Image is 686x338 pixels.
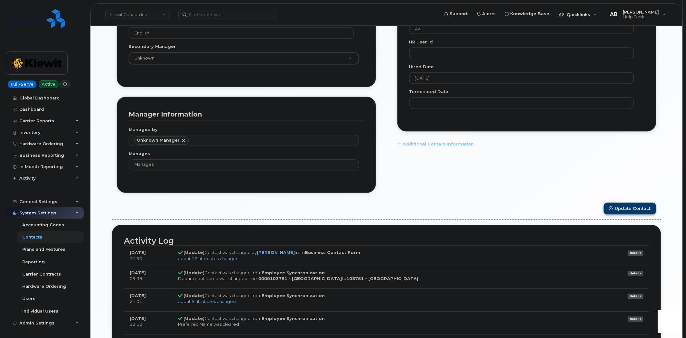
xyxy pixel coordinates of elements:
strong: 103751 - [GEOGRAPHIC_DATA] [346,276,418,281]
a: [PERSON_NAME] [257,250,295,255]
span: Unknown [131,56,154,61]
h3: Manager Information [129,110,359,119]
span: Unknown Manager [137,138,180,143]
h2: Activity Log [124,237,649,246]
strong: Employee Synchronization [262,293,325,298]
strong: [DATE] [130,316,146,321]
div: Preferred Name was cleared [178,322,599,328]
a: details [628,294,643,299]
strong: [Update] [184,316,204,321]
span: 12:10 [130,322,142,327]
label: Secondary Manager [129,44,176,50]
span: Support [450,11,468,17]
span: Alerts [482,11,496,17]
button: Update Contact [604,203,656,215]
strong: Business Contact Form [305,250,360,255]
a: details [628,251,643,256]
span: AB [610,11,618,18]
label: HR user id [409,39,433,45]
a: Support [440,7,472,20]
a: Unknown [129,53,359,64]
label: Hired Date [409,64,434,70]
a: about 12 attributes changed [178,256,239,261]
label: Managed by [129,127,158,133]
span: Knowledge Base [511,11,550,17]
label: Terminated Date [409,89,449,95]
input: Find something... [178,9,276,20]
td: Contact was changed from [172,289,604,312]
iframe: Messenger Launcher [658,310,681,333]
label: Manages [129,151,150,157]
strong: [DATE] [130,250,146,255]
span: 21:01 [130,299,142,304]
span: 09:39 [130,276,142,281]
div: Quicklinks [555,8,602,21]
a: details [628,317,643,322]
a: Knowledge Base [501,7,554,20]
div: Department Name was changed from to [178,276,599,282]
span: 11:50 [130,256,142,261]
a: Additional Contact Information [397,141,474,147]
span: Help Desk [623,14,659,20]
td: Contact was changed from [172,266,604,289]
strong: [Update] [184,270,204,276]
span: Quicklinks [567,12,591,17]
strong: Employee Synchronization [262,270,325,276]
strong: [DATE] [130,293,146,298]
strong: [Update] [184,293,204,298]
a: Alerts [472,7,501,20]
div: Alex Bradshaw [603,8,671,21]
a: details [628,271,643,276]
strong: 0000103751 - [GEOGRAPHIC_DATA] [258,276,342,281]
strong: [Update] [184,250,204,255]
span: [PERSON_NAME] [623,9,659,14]
strong: [DATE] [130,270,146,276]
a: Kiewit Canada Inc [105,9,170,20]
strong: Employee Synchronization [262,316,325,321]
a: about 5 attributes changed [178,299,236,304]
td: Contact was changed from [172,312,604,334]
td: Contact was changed by from [172,246,604,266]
